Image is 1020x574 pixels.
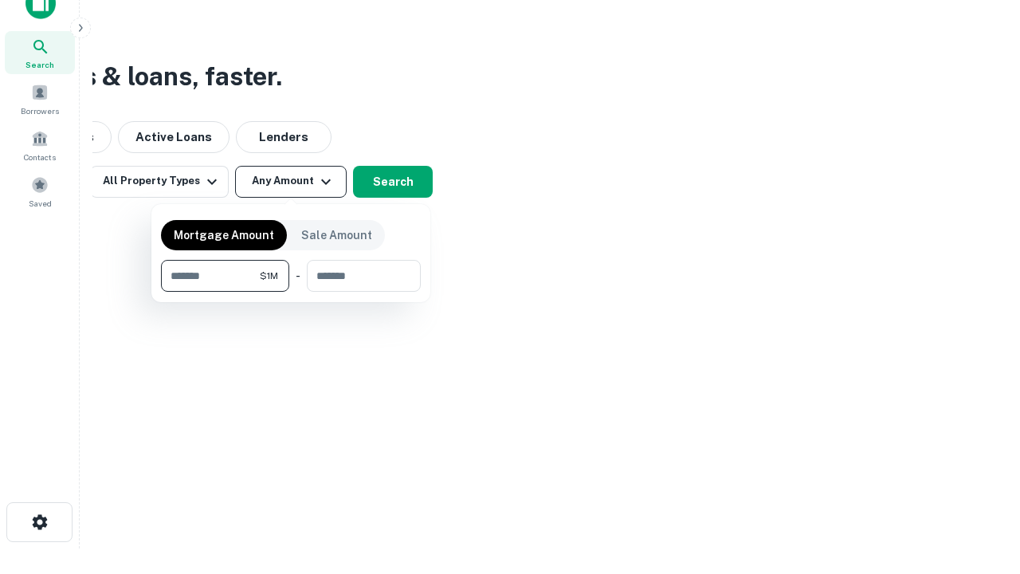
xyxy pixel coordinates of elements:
[260,269,278,283] span: $1M
[174,226,274,244] p: Mortgage Amount
[940,395,1020,472] iframe: Chat Widget
[296,260,300,292] div: -
[301,226,372,244] p: Sale Amount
